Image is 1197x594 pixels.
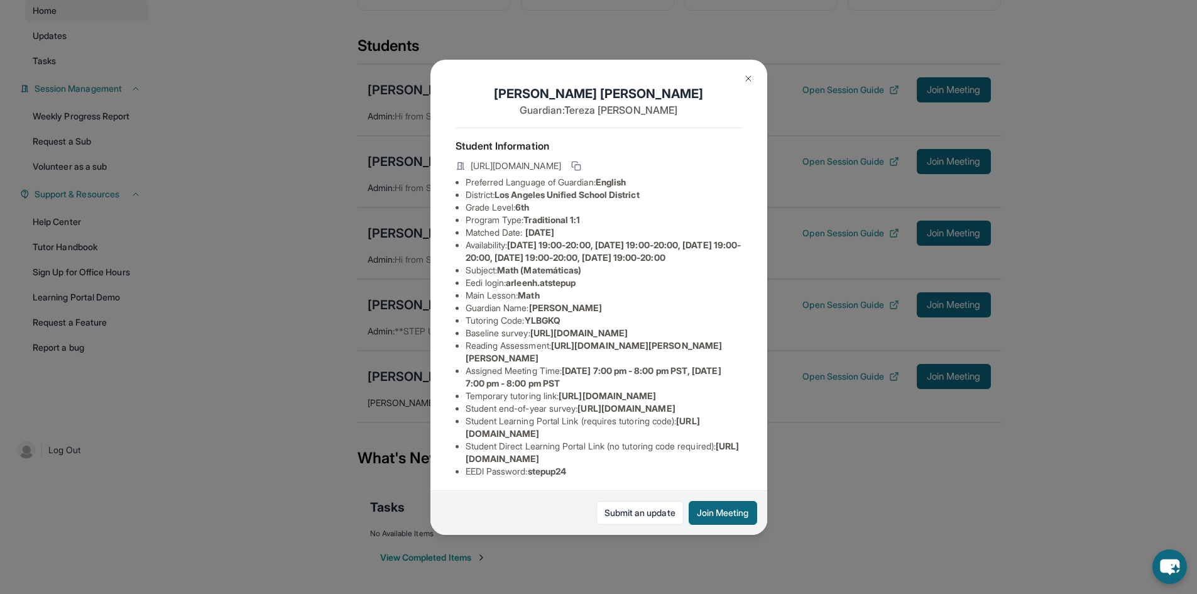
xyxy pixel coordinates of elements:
li: Preferred Language of Guardian: [466,176,742,189]
span: [PERSON_NAME] [529,302,603,313]
li: Student end-of-year survey : [466,402,742,415]
span: Los Angeles Unified School District [495,189,639,200]
span: [DATE] 7:00 pm - 8:00 pm PST, [DATE] 7:00 pm - 8:00 pm PST [466,365,721,388]
img: Close Icon [743,74,753,84]
li: Student Learning Portal Link (requires tutoring code) : [466,415,742,440]
span: 6th [515,202,529,212]
span: [URL][DOMAIN_NAME] [471,160,561,172]
a: Submit an update [596,501,684,525]
span: stepup24 [528,466,567,476]
li: Student Direct Learning Portal Link (no tutoring code required) : [466,440,742,465]
span: [URL][DOMAIN_NAME][PERSON_NAME][PERSON_NAME] [466,340,723,363]
span: [DATE] [525,227,554,238]
button: chat-button [1152,549,1187,584]
span: [DATE] 19:00-20:00, [DATE] 19:00-20:00, [DATE] 19:00-20:00, [DATE] 19:00-20:00, [DATE] 19:00-20:00 [466,239,741,263]
button: Copy link [569,158,584,173]
span: arleenh.atstepup [506,277,576,288]
li: Guardian Name : [466,302,742,314]
li: Assigned Meeting Time : [466,365,742,390]
h4: Student Information [456,138,742,153]
li: Baseline survey : [466,327,742,339]
span: Math [518,290,539,300]
li: Tutoring Code : [466,314,742,327]
button: Join Meeting [689,501,757,525]
li: Matched Date: [466,226,742,239]
li: Reading Assessment : [466,339,742,365]
li: District: [466,189,742,201]
li: Eedi login : [466,277,742,289]
span: English [596,177,626,187]
span: [URL][DOMAIN_NAME] [530,327,628,338]
span: [URL][DOMAIN_NAME] [559,390,656,401]
li: Subject : [466,264,742,277]
li: Availability: [466,239,742,264]
li: EEDI Password : [466,465,742,478]
h1: [PERSON_NAME] [PERSON_NAME] [456,85,742,102]
li: Program Type: [466,214,742,226]
span: Traditional 1:1 [523,214,580,225]
span: [URL][DOMAIN_NAME] [577,403,675,414]
li: Main Lesson : [466,289,742,302]
span: Math (Matemáticas) [497,265,581,275]
span: YLBGKQ [525,315,560,326]
li: Grade Level: [466,201,742,214]
p: Guardian: Tereza [PERSON_NAME] [456,102,742,118]
li: Temporary tutoring link : [466,390,742,402]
